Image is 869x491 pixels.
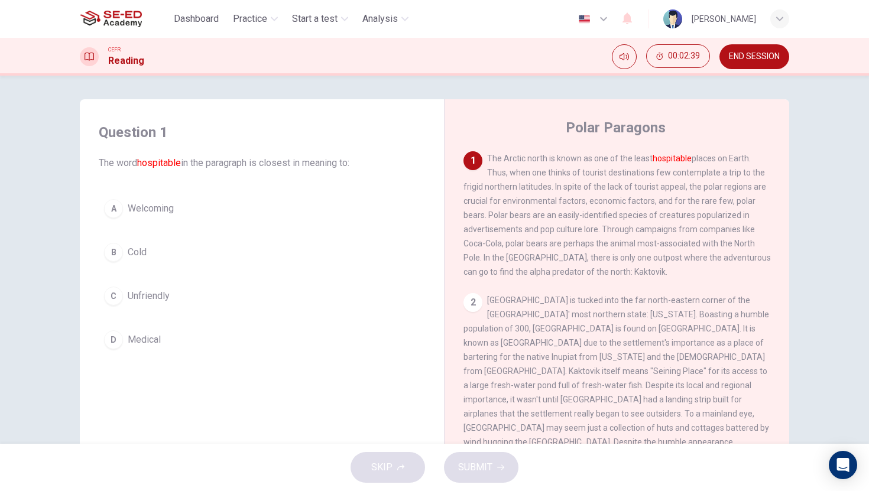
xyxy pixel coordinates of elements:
span: END SESSION [729,52,780,61]
span: Medical [128,333,161,347]
button: Start a test [287,8,353,30]
span: Practice [233,12,267,26]
div: A [104,199,123,218]
button: DMedical [99,325,425,355]
div: 1 [463,151,482,170]
h4: Polar Paragons [566,118,666,137]
span: Dashboard [174,12,219,26]
span: CEFR [108,45,121,54]
div: C [104,287,123,305]
div: Open Intercom Messenger [829,451,857,479]
div: D [104,330,123,349]
div: Hide [646,44,710,69]
button: 00:02:39 [646,44,710,68]
div: B [104,243,123,262]
img: en [577,15,592,24]
img: SE-ED Academy logo [80,7,142,31]
h4: Question 1 [99,123,425,142]
span: 00:02:39 [668,51,700,61]
span: Welcoming [128,201,174,216]
button: Dashboard [169,8,223,30]
button: CUnfriendly [99,281,425,311]
span: The Arctic north is known as one of the least places on Earth. Thus, when one thinks of tourist d... [463,154,771,277]
span: Analysis [362,12,398,26]
img: Profile picture [663,9,682,28]
font: hospitable [137,157,181,168]
span: The word in the paragraph is closest in meaning to: [99,156,425,170]
span: Start a test [292,12,338,26]
font: hospitable [653,154,692,163]
div: 2 [463,293,482,312]
button: Practice [228,8,283,30]
div: [PERSON_NAME] [692,12,756,26]
button: Analysis [358,8,413,30]
button: BCold [99,238,425,267]
span: Cold [128,245,147,259]
div: Mute [612,44,637,69]
button: END SESSION [719,44,789,69]
h1: Reading [108,54,144,68]
span: Unfriendly [128,289,170,303]
button: AWelcoming [99,194,425,223]
a: SE-ED Academy logo [80,7,169,31]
